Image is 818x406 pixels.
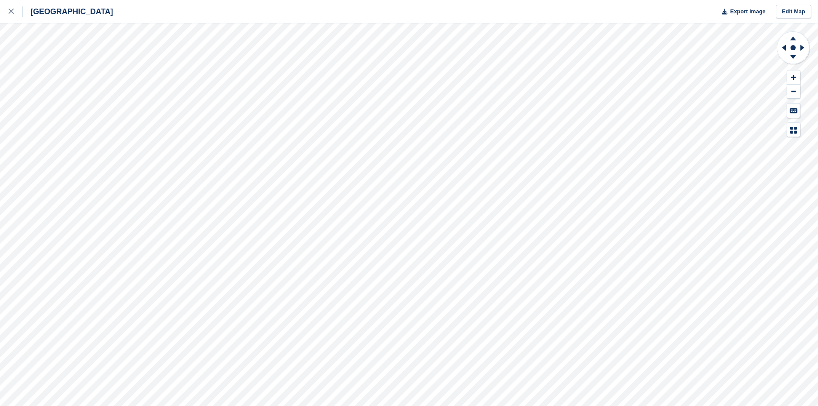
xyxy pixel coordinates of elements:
button: Export Image [717,5,766,19]
span: Export Image [730,7,765,16]
a: Edit Map [776,5,811,19]
button: Keyboard Shortcuts [787,104,800,118]
div: [GEOGRAPHIC_DATA] [23,6,113,17]
button: Map Legend [787,123,800,137]
button: Zoom Out [787,85,800,99]
button: Zoom In [787,70,800,85]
